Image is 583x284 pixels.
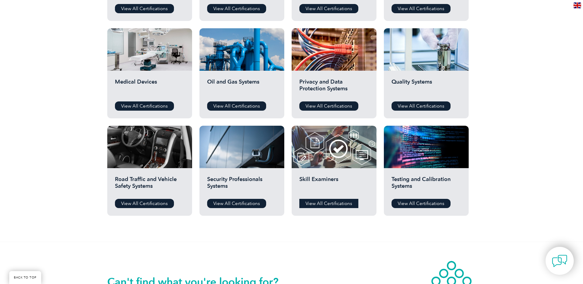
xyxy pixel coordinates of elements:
a: View All Certifications [115,4,174,13]
a: View All Certifications [207,101,266,111]
a: View All Certifications [299,199,358,208]
a: View All Certifications [392,199,451,208]
h2: Security Professionals Systems [207,176,277,194]
a: View All Certifications [115,199,174,208]
img: contact-chat.png [552,253,567,269]
h2: Oil and Gas Systems [207,78,277,97]
a: View All Certifications [392,4,451,13]
a: View All Certifications [115,101,174,111]
a: View All Certifications [299,4,358,13]
a: View All Certifications [299,101,358,111]
a: View All Certifications [207,199,266,208]
h2: Road Traffic and Vehicle Safety Systems [115,176,184,194]
h2: Testing and Calibration Systems [392,176,461,194]
img: en [573,2,581,8]
a: BACK TO TOP [9,271,41,284]
h2: Quality Systems [392,78,461,97]
h2: Skill Examiners [299,176,369,194]
a: View All Certifications [392,101,451,111]
a: View All Certifications [207,4,266,13]
h2: Privacy and Data Protection Systems [299,78,369,97]
h2: Medical Devices [115,78,184,97]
